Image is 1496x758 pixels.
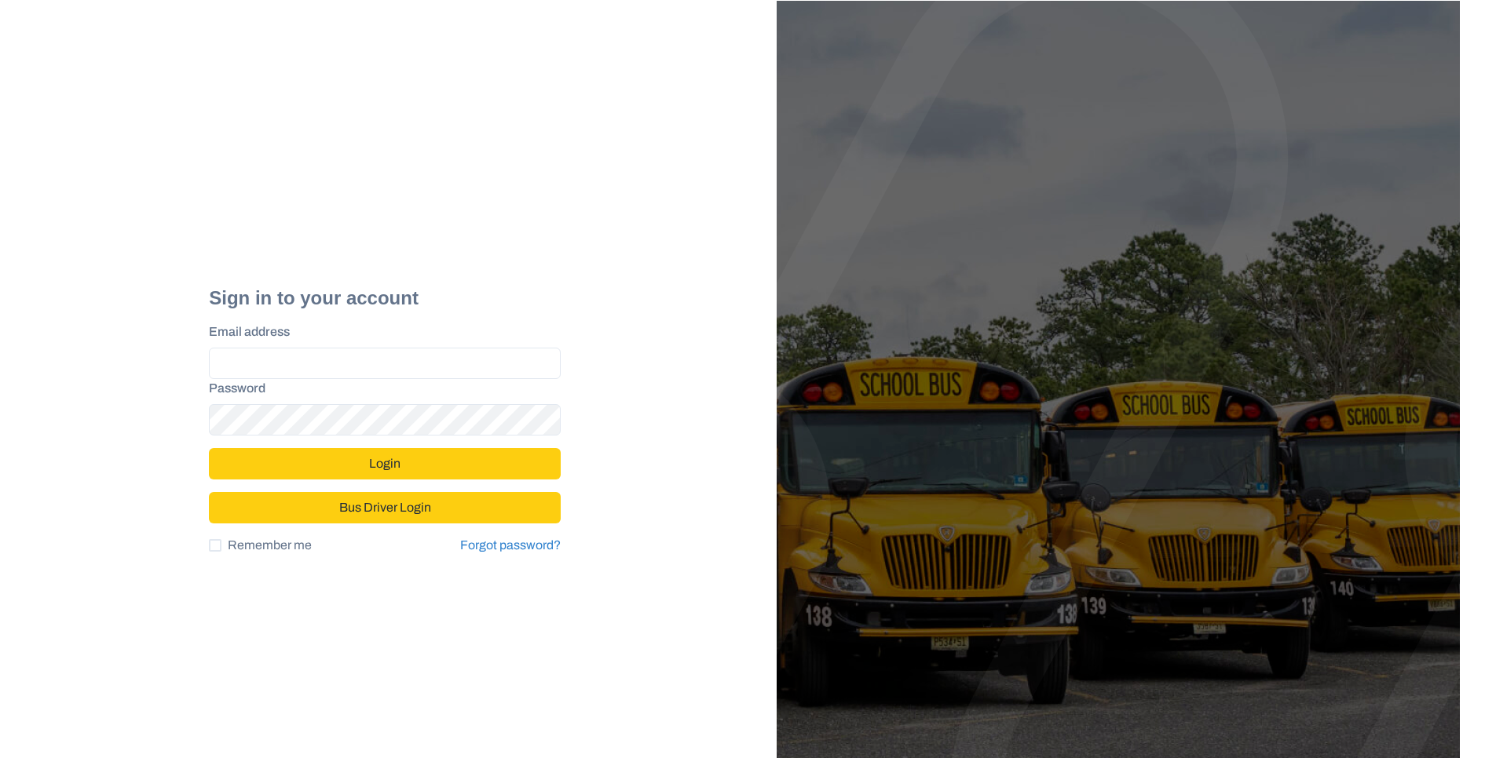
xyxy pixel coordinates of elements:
span: Remember me [228,536,312,555]
h2: Sign in to your account [209,287,561,310]
button: Login [209,448,561,479]
label: Email address [209,323,551,341]
label: Password [209,379,551,398]
a: Forgot password? [460,536,561,555]
a: Bus Driver Login [209,494,561,507]
a: Forgot password? [460,538,561,552]
button: Bus Driver Login [209,492,561,523]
